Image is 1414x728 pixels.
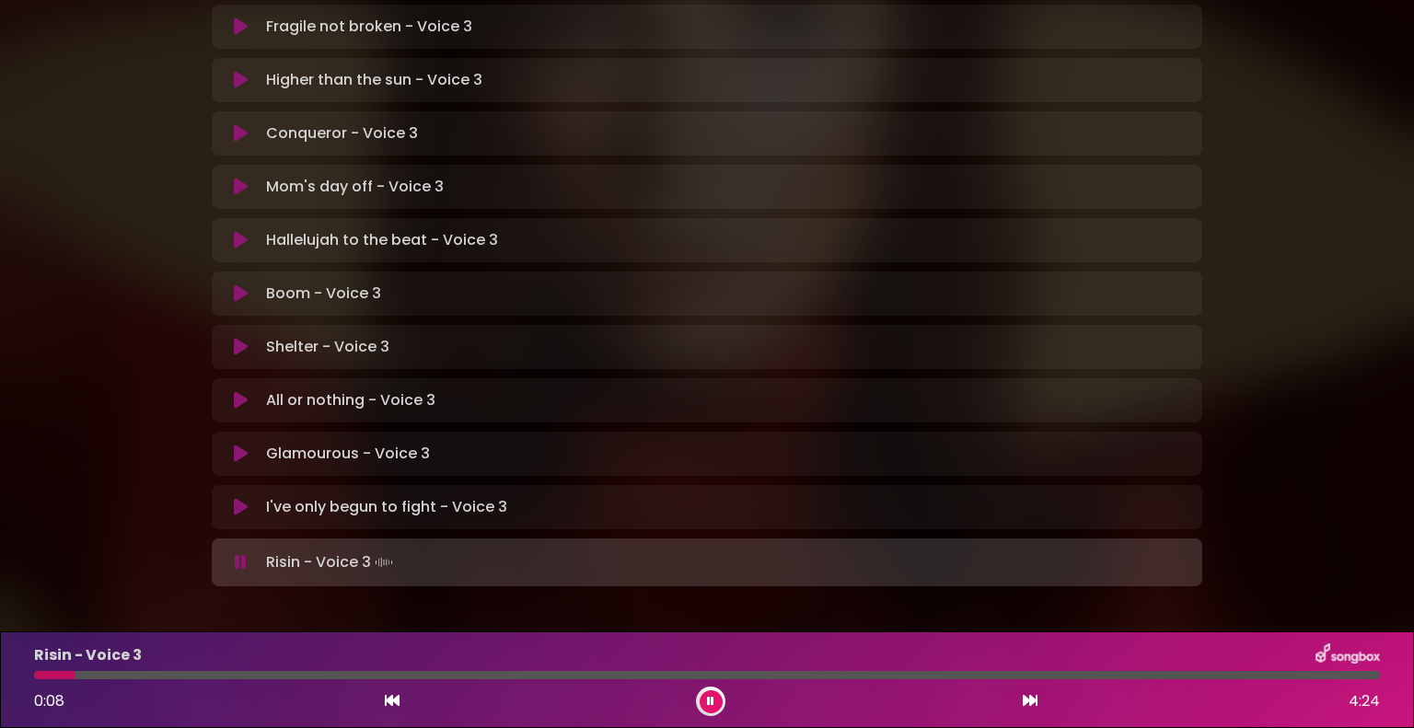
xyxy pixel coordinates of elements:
[266,176,444,198] p: Mom's day off - Voice 3
[266,549,397,575] p: Risin - Voice 3
[266,496,507,518] p: I've only begun to fight - Voice 3
[266,69,482,91] p: Higher than the sun - Voice 3
[266,443,430,465] p: Glamourous - Voice 3
[266,229,498,251] p: Hallelujah to the beat - Voice 3
[266,283,381,305] p: Boom - Voice 3
[266,336,389,358] p: Shelter - Voice 3
[266,122,418,144] p: Conqueror - Voice 3
[371,549,397,575] img: waveform4.gif
[266,389,435,411] p: All or nothing - Voice 3
[1315,643,1380,667] img: songbox-logo-white.png
[34,644,142,666] p: Risin - Voice 3
[266,16,472,38] p: Fragile not broken - Voice 3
